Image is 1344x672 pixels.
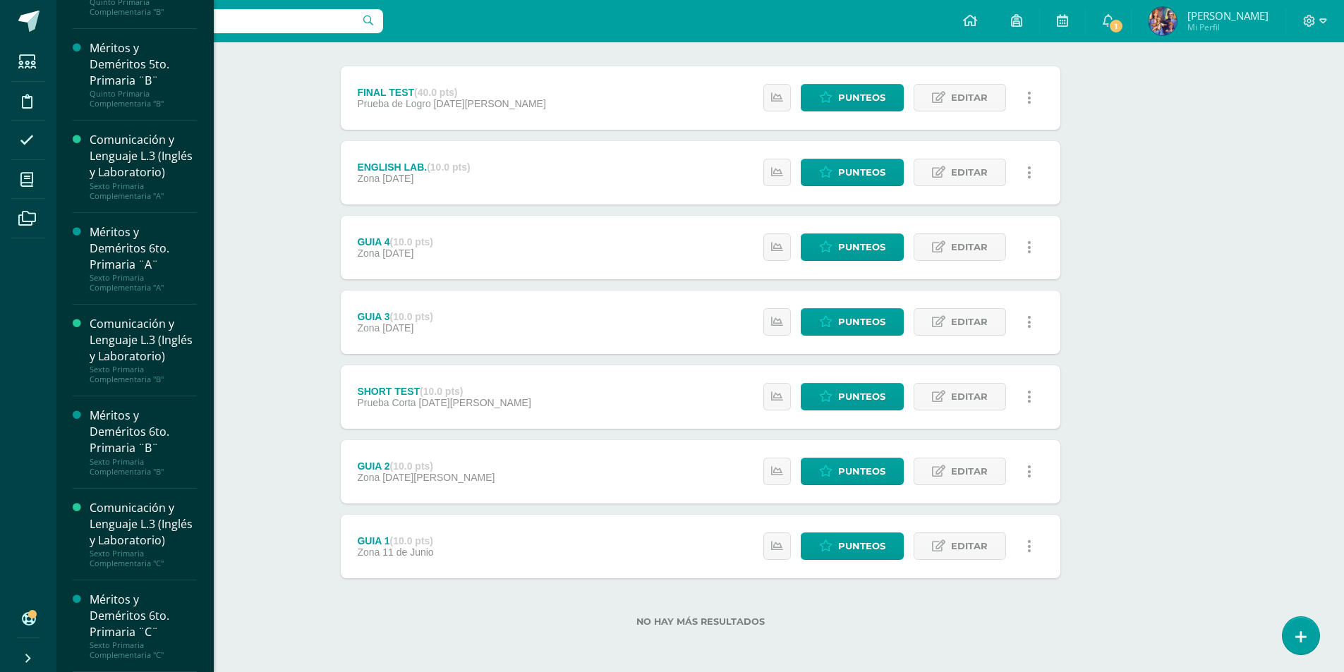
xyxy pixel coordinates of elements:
[90,316,197,365] div: Comunicación y Lenguaje L.3 (Inglés y Laboratorio)
[90,40,197,109] a: Méritos y Deméritos 5to. Primaria ¨B¨Quinto Primaria Complementaria "B"
[90,132,197,200] a: Comunicación y Lenguaje L.3 (Inglés y Laboratorio)Sexto Primaria Complementaria "A"
[357,236,433,248] div: GUIA 4
[90,640,197,660] div: Sexto Primaria Complementaria "C"
[801,233,904,261] a: Punteos
[357,397,416,408] span: Prueba Corta
[357,248,380,259] span: Zona
[838,309,885,335] span: Punteos
[951,159,988,185] span: Editar
[838,458,885,484] span: Punteos
[801,159,904,186] a: Punteos
[419,397,531,408] span: [DATE][PERSON_NAME]
[66,9,383,33] input: Busca un usuario...
[951,234,988,260] span: Editar
[382,248,413,259] span: [DATE]
[838,234,885,260] span: Punteos
[90,224,197,293] a: Méritos y Deméritos 6to. Primaria ¨A¨Sexto Primaria Complementaria "A"
[1108,18,1124,34] span: 1
[838,384,885,410] span: Punteos
[90,316,197,384] a: Comunicación y Lenguaje L.3 (Inglés y Laboratorio)Sexto Primaria Complementaria "B"
[90,40,197,89] div: Méritos y Deméritos 5to. Primaria ¨B¨
[90,500,197,568] a: Comunicación y Lenguaje L.3 (Inglés y Laboratorio)Sexto Primaria Complementaria "C"
[357,87,545,98] div: FINAL TEST
[382,322,413,334] span: [DATE]
[357,311,433,322] div: GUIA 3
[1187,8,1269,23] span: [PERSON_NAME]
[801,383,904,410] a: Punteos
[951,309,988,335] span: Editar
[90,457,197,477] div: Sexto Primaria Complementaria "B"
[382,546,433,558] span: 11 de Junio
[390,311,433,322] strong: (10.0 pts)
[1149,7,1177,35] img: 7bd55ac0c36ce47889d24abe3c1e3425.png
[414,87,457,98] strong: (40.0 pts)
[951,384,988,410] span: Editar
[357,173,380,184] span: Zona
[90,365,197,384] div: Sexto Primaria Complementaria "B"
[1187,21,1269,33] span: Mi Perfil
[357,98,430,109] span: Prueba de Logro
[90,224,197,273] div: Méritos y Deméritos 6to. Primaria ¨A¨
[801,308,904,336] a: Punteos
[357,322,380,334] span: Zona
[838,85,885,111] span: Punteos
[90,273,197,293] div: Sexto Primaria Complementaria "A"
[341,616,1060,627] label: No hay más resultados
[357,472,380,483] span: Zona
[801,532,904,560] a: Punteos
[951,458,988,484] span: Editar
[382,173,413,184] span: [DATE]
[390,236,433,248] strong: (10.0 pts)
[90,500,197,549] div: Comunicación y Lenguaje L.3 (Inglés y Laboratorio)
[838,533,885,559] span: Punteos
[357,546,380,558] span: Zona
[420,386,463,397] strong: (10.0 pts)
[951,85,988,111] span: Editar
[357,460,495,472] div: GUIA 2
[357,535,433,546] div: GUIA 1
[382,472,495,483] span: [DATE][PERSON_NAME]
[801,84,904,111] a: Punteos
[951,533,988,559] span: Editar
[434,98,546,109] span: [DATE][PERSON_NAME]
[390,535,433,546] strong: (10.0 pts)
[390,460,433,472] strong: (10.0 pts)
[357,161,470,173] div: ENGLISH LAB.
[90,592,197,660] a: Méritos y Deméritos 6to. Primaria ¨C¨Sexto Primaria Complementaria "C"
[427,161,470,173] strong: (10.0 pts)
[801,458,904,485] a: Punteos
[90,181,197,201] div: Sexto Primaria Complementaria "A"
[90,89,197,109] div: Quinto Primaria Complementaria "B"
[357,386,531,397] div: SHORT TEST
[90,408,197,456] div: Méritos y Deméritos 6to. Primaria ¨B¨
[838,159,885,185] span: Punteos
[90,408,197,476] a: Méritos y Deméritos 6to. Primaria ¨B¨Sexto Primaria Complementaria "B"
[90,549,197,568] div: Sexto Primaria Complementaria "C"
[90,592,197,640] div: Méritos y Deméritos 6to. Primaria ¨C¨
[90,132,197,181] div: Comunicación y Lenguaje L.3 (Inglés y Laboratorio)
